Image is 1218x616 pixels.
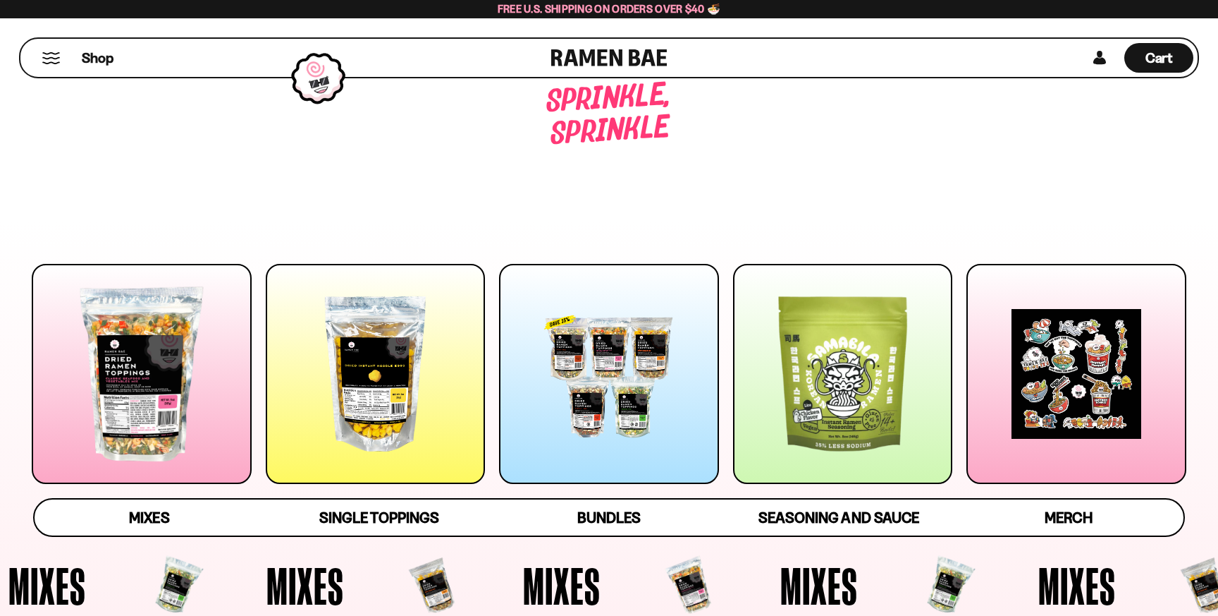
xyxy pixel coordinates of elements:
[1124,39,1193,77] a: Cart
[577,509,641,526] span: Bundles
[82,43,113,73] a: Shop
[1145,49,1173,66] span: Cart
[758,509,918,526] span: Seasoning and Sauce
[264,500,494,536] a: Single Toppings
[494,500,724,536] a: Bundles
[319,509,438,526] span: Single Toppings
[129,509,169,526] span: Mixes
[1045,509,1092,526] span: Merch
[35,500,264,536] a: Mixes
[135,560,212,612] span: Mixes
[82,49,113,68] span: Shop
[391,560,469,612] span: Mixes
[498,2,721,16] span: Free U.S. Shipping on Orders over $40 🍜
[648,560,726,612] span: Mixes
[954,500,1183,536] a: Merch
[724,500,954,536] a: Seasoning and Sauce
[42,52,61,64] button: Mobile Menu Trigger
[906,560,984,612] span: Mixes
